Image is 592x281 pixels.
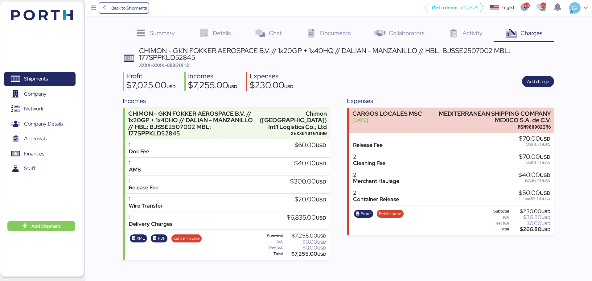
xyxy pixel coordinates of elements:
span: USD [316,196,326,203]
span: USD [317,239,326,245]
div: $0.00 [284,246,326,250]
div: $7,025.00 [126,81,176,91]
div: Expenses [250,72,294,81]
a: Staff [4,162,76,176]
span: Add charge [527,78,549,85]
span: USD [166,84,176,89]
button: Delete proof [377,210,404,218]
a: Company [4,87,76,101]
span: Collaborators [389,29,425,37]
span: USD [316,160,326,167]
div: $0.00 [284,240,326,244]
div: 2 [353,172,399,178]
div: Container Release [353,196,399,203]
div: $8.00 [519,196,550,201]
div: $0.00 [510,221,550,226]
div: Total [484,227,509,231]
div: $70.00 [519,154,550,160]
div: $7,255.00 [284,252,326,256]
div: $11.20 [519,160,550,165]
span: PDF [158,235,166,242]
div: AMS [129,167,141,173]
div: $40.00 [294,160,326,167]
div: $50.00 [519,190,550,196]
span: USD [316,142,326,149]
div: Total [260,252,283,256]
div: $70.00 [519,135,550,142]
span: USD [543,178,550,183]
span: USD [317,245,326,251]
span: Summary [150,29,175,37]
span: Activity [462,29,483,37]
div: $230.00 [510,209,550,214]
div: 2 [353,154,385,160]
button: Proof [354,210,373,218]
span: XML [137,235,145,242]
span: USD [540,190,550,196]
span: USD [543,142,550,147]
div: $6,835.00 [287,214,326,221]
div: $7,255.00 [188,81,237,91]
span: XXXX-XXXX-O0051912 [139,62,189,68]
span: Company [24,89,47,98]
span: USD [316,178,326,185]
span: Charges [520,29,543,37]
button: Menu [88,3,99,13]
span: IVA [525,142,531,147]
div: Ret IVA [484,221,509,225]
span: USD [317,251,326,257]
span: Add Shipment [31,222,60,230]
span: USD [284,84,294,89]
div: 1 [129,178,158,185]
span: LV [572,4,578,12]
div: CARGOS LOCALES MSC [352,110,422,117]
a: Network [4,102,76,116]
div: $40.00 [518,172,550,179]
a: Back to Shipments [99,2,149,14]
span: IVA [525,196,530,201]
span: Delete proof [379,210,402,217]
span: Chat [269,29,282,37]
span: Approvals [24,134,47,143]
div: Merchant Haulage [353,178,399,184]
span: USD [540,172,550,179]
div: Chimon ([GEOGRAPHIC_DATA]) Int'l Logistics Co., Ltd [260,110,327,130]
span: IVA [525,178,531,183]
div: Cleaning Fee [353,160,385,167]
button: Add charge [522,76,554,87]
div: Subtotal [484,209,509,213]
span: USD [316,214,326,221]
div: Incomes [188,72,237,81]
span: USD [541,215,550,220]
a: Approvals [4,132,76,146]
span: Details [213,29,231,37]
span: Shipments [24,74,48,83]
div: Release Fee [353,142,383,148]
div: XEXX010101000 [260,130,327,137]
div: $36.80 [510,215,550,220]
span: USD [541,209,550,214]
button: XML [130,234,147,242]
span: USD [543,160,550,165]
div: CHIMON - GKN FOKKER AEROSPACE B.V. // 1x20GP + 1x40HQ // DALIAN - MANZANILLO // HBL: BJSSE2507002... [139,47,554,61]
div: Wire Transfer [129,203,163,209]
div: 1 [353,135,383,142]
a: Shipments [4,72,76,86]
div: $60.00 [294,142,326,149]
button: Add Shipment [7,221,75,231]
div: 1 [129,214,172,221]
div: IVA [260,240,283,244]
span: USD [540,154,550,160]
div: MSM980902IM6 [432,124,551,130]
div: $20.00 [294,196,326,203]
div: Ret IVA [260,246,283,250]
div: $6.40 [518,178,550,183]
button: PDF [151,234,167,242]
span: Back to Shipments [111,4,147,12]
span: IVA [525,160,531,165]
div: $266.80 [510,227,550,232]
span: Network [24,104,43,113]
div: 1 [129,160,141,167]
div: IVA [484,215,509,220]
div: English [501,4,516,11]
